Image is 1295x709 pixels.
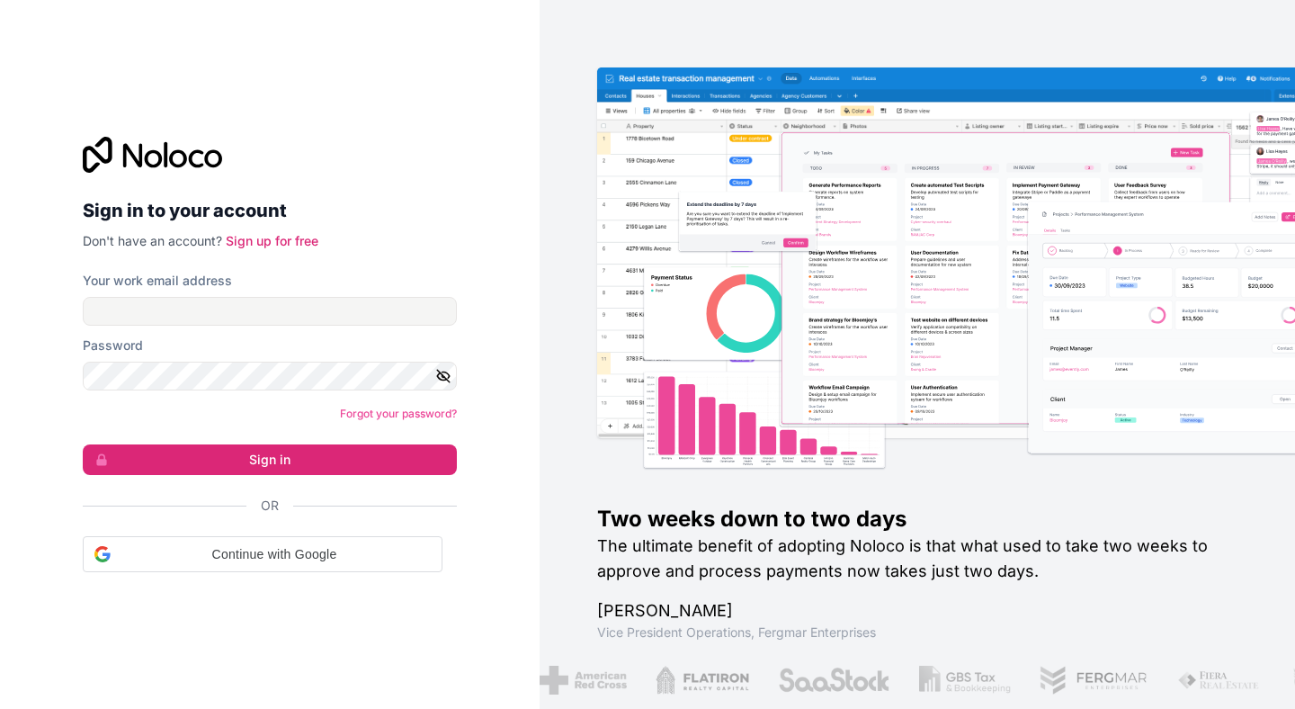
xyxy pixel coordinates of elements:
div: Continue with Google [83,536,442,572]
img: /assets/saastock-C6Zbiodz.png [777,666,890,695]
h2: Sign in to your account [83,194,457,227]
h1: Two weeks down to two days [597,505,1237,534]
input: Email address [83,297,457,326]
h2: The ultimate benefit of adopting Noloco is that what used to take two weeks to approve and proces... [597,534,1237,584]
span: Don't have an account? [83,233,222,248]
img: /assets/american-red-cross-BAupjrZR.png [539,666,626,695]
label: Your work email address [83,272,232,290]
h1: Vice President Operations , Fergmar Enterprises [597,624,1237,642]
label: Password [83,337,143,354]
img: /assets/fiera-fwj2N5v4.png [1177,666,1262,695]
span: Or [261,497,279,515]
img: /assets/gbstax-C-GtDUiK.png [919,666,1010,695]
span: Continue with Google [118,545,431,564]
a: Sign up for free [226,233,318,248]
h1: [PERSON_NAME] [597,598,1237,624]
img: /assets/flatiron-C8eUkumj.png [656,666,749,695]
a: Forgot your password? [340,407,457,420]
button: Sign in [83,444,457,475]
img: /assets/fergmar-CudnrXN5.png [1039,666,1148,695]
input: Password [83,362,457,390]
iframe: Sign in with Google Button [74,570,451,610]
